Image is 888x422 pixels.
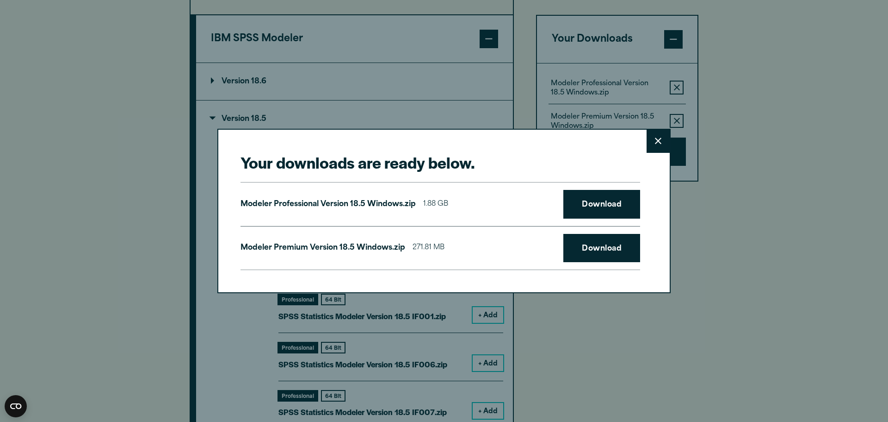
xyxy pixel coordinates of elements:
[240,152,640,173] h2: Your downloads are ready below.
[240,198,416,211] p: Modeler Professional Version 18.5 Windows.zip
[240,241,405,255] p: Modeler Premium Version 18.5 Windows.zip
[423,198,448,211] span: 1.88 GB
[5,395,27,417] button: Open CMP widget
[413,241,444,255] span: 271.81 MB
[563,234,640,263] a: Download
[563,190,640,219] a: Download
